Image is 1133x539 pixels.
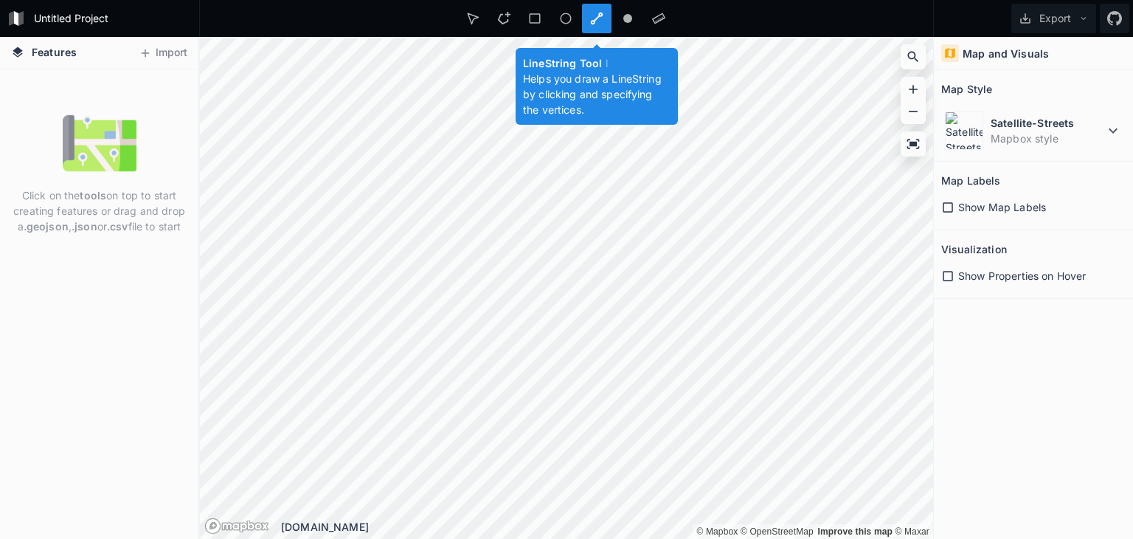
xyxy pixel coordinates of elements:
[696,526,738,537] a: Mapbox
[991,131,1104,146] dd: Mapbox style
[523,55,671,71] h4: LineString Tool
[24,220,69,233] strong: .geojson
[817,526,893,537] a: Map feedback
[945,111,983,150] img: Satellite-Streets
[281,519,933,535] div: [DOMAIN_NAME]
[32,44,77,60] span: Features
[523,71,671,117] p: Helps you draw a LineString by clicking and specifying the vertices.
[895,526,930,537] a: Maxar
[107,220,128,233] strong: .csv
[63,106,136,180] img: empty
[958,199,1046,215] span: Show Map Labels
[991,115,1104,131] dt: Satellite-Streets
[72,220,97,233] strong: .json
[741,526,814,537] a: OpenStreetMap
[11,188,187,234] p: Click on the on top to start creating features or drag and drop a , or file to start
[606,57,608,69] span: l
[941,238,1007,261] h2: Visualization
[958,268,1086,284] span: Show Properties on Hover
[131,41,195,65] button: Import
[963,46,1049,61] h4: Map and Visuals
[80,189,106,202] strong: tools
[941,78,992,100] h2: Map Style
[941,169,1000,192] h2: Map Labels
[1011,4,1096,33] button: Export
[204,518,269,535] a: Mapbox logo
